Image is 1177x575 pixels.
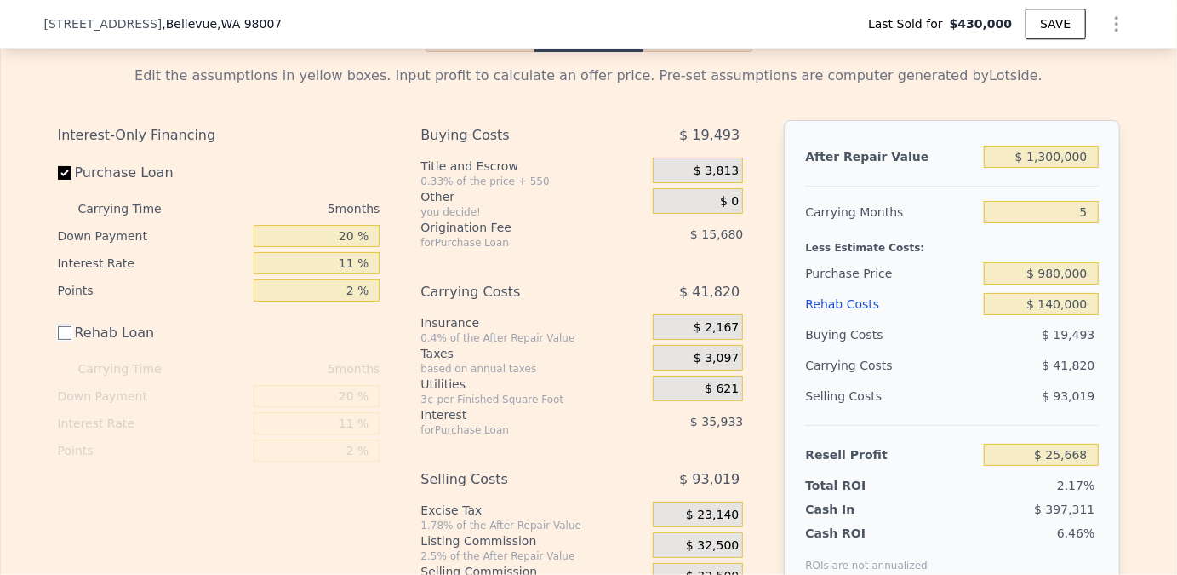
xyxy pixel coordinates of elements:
[694,164,739,179] span: $ 3,813
[420,362,646,376] div: based on annual taxes
[950,15,1013,32] span: $430,000
[679,120,740,151] span: $ 19,493
[420,376,646,393] div: Utilities
[805,227,1098,258] div: Less Estimate Costs:
[805,289,977,319] div: Rehab Costs
[58,277,248,304] div: Points
[217,17,282,31] span: , WA 98007
[196,195,380,222] div: 5 months
[420,120,610,151] div: Buying Costs
[420,205,646,219] div: you decide!
[1034,503,1094,516] span: $ 397,311
[1057,479,1094,492] span: 2.17%
[196,355,380,382] div: 5 months
[805,525,928,542] div: Cash ROI
[420,188,646,205] div: Other
[1042,359,1094,372] span: $ 41,820
[679,464,740,495] span: $ 93,019
[1026,9,1085,39] button: SAVE
[1100,7,1134,41] button: Show Options
[805,501,911,518] div: Cash In
[1042,328,1094,342] span: $ 19,493
[420,314,646,331] div: Insurance
[420,277,610,308] div: Carrying Costs
[420,158,646,175] div: Title and Escrow
[420,406,610,423] div: Interest
[58,158,248,188] label: Purchase Loan
[686,508,739,523] span: $ 23,140
[78,355,189,382] div: Carrying Time
[44,15,163,32] span: [STREET_ADDRESS]
[1042,389,1094,403] span: $ 93,019
[58,166,71,180] input: Purchase Loan
[1057,526,1094,540] span: 6.46%
[58,120,380,151] div: Interest-Only Financing
[58,318,248,348] label: Rehab Loan
[420,519,646,532] div: 1.78% of the After Repair Value
[805,477,911,494] div: Total ROI
[705,382,739,397] span: $ 621
[694,351,739,366] span: $ 3,097
[58,326,71,340] input: Rehab Loan
[420,345,646,362] div: Taxes
[58,437,248,464] div: Points
[805,197,977,227] div: Carrying Months
[78,195,189,222] div: Carrying Time
[58,66,1120,86] div: Edit the assumptions in yellow boxes. Input profit to calculate an offer price. Pre-set assumptio...
[690,227,743,241] span: $ 15,680
[58,382,248,410] div: Down Payment
[805,141,977,172] div: After Repair Value
[805,381,977,411] div: Selling Costs
[420,532,646,549] div: Listing Commission
[420,423,610,437] div: for Purchase Loan
[805,319,977,350] div: Buying Costs
[805,258,977,289] div: Purchase Price
[420,464,610,495] div: Selling Costs
[420,393,646,406] div: 3¢ per Finished Square Foot
[694,320,739,336] span: $ 2,167
[686,538,739,554] span: $ 32,500
[805,350,911,381] div: Carrying Costs
[805,542,928,572] div: ROIs are not annualized
[805,440,977,470] div: Resell Profit
[420,236,610,250] div: for Purchase Loan
[420,219,610,236] div: Origination Fee
[420,331,646,345] div: 0.4% of the After Repair Value
[420,175,646,188] div: 0.33% of the price + 550
[58,250,248,277] div: Interest Rate
[420,502,646,519] div: Excise Tax
[162,15,282,32] span: , Bellevue
[58,222,248,250] div: Down Payment
[420,549,646,563] div: 2.5% of the After Repair Value
[679,277,740,308] span: $ 41,820
[690,415,743,428] span: $ 35,933
[58,410,248,437] div: Interest Rate
[868,15,950,32] span: Last Sold for
[720,194,739,210] span: $ 0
